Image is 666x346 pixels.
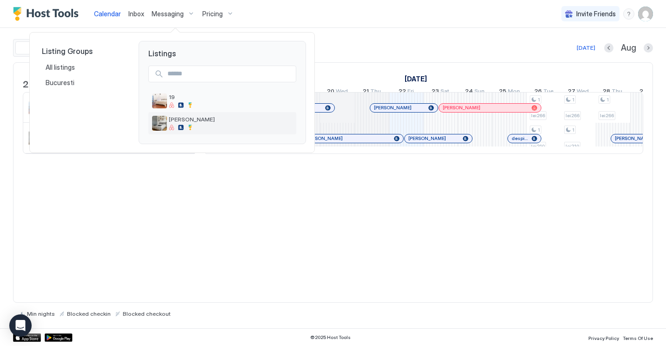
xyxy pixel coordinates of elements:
div: Open Intercom Messenger [9,314,32,337]
span: All listings [46,63,76,72]
input: Input Field [164,66,296,82]
div: listing image [152,116,167,131]
span: Listing Groups [42,47,124,56]
span: 19 [169,93,293,100]
span: Bucuresti [46,79,76,87]
div: listing image [152,93,167,108]
span: Listings [139,41,306,58]
span: [PERSON_NAME] [169,116,293,123]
